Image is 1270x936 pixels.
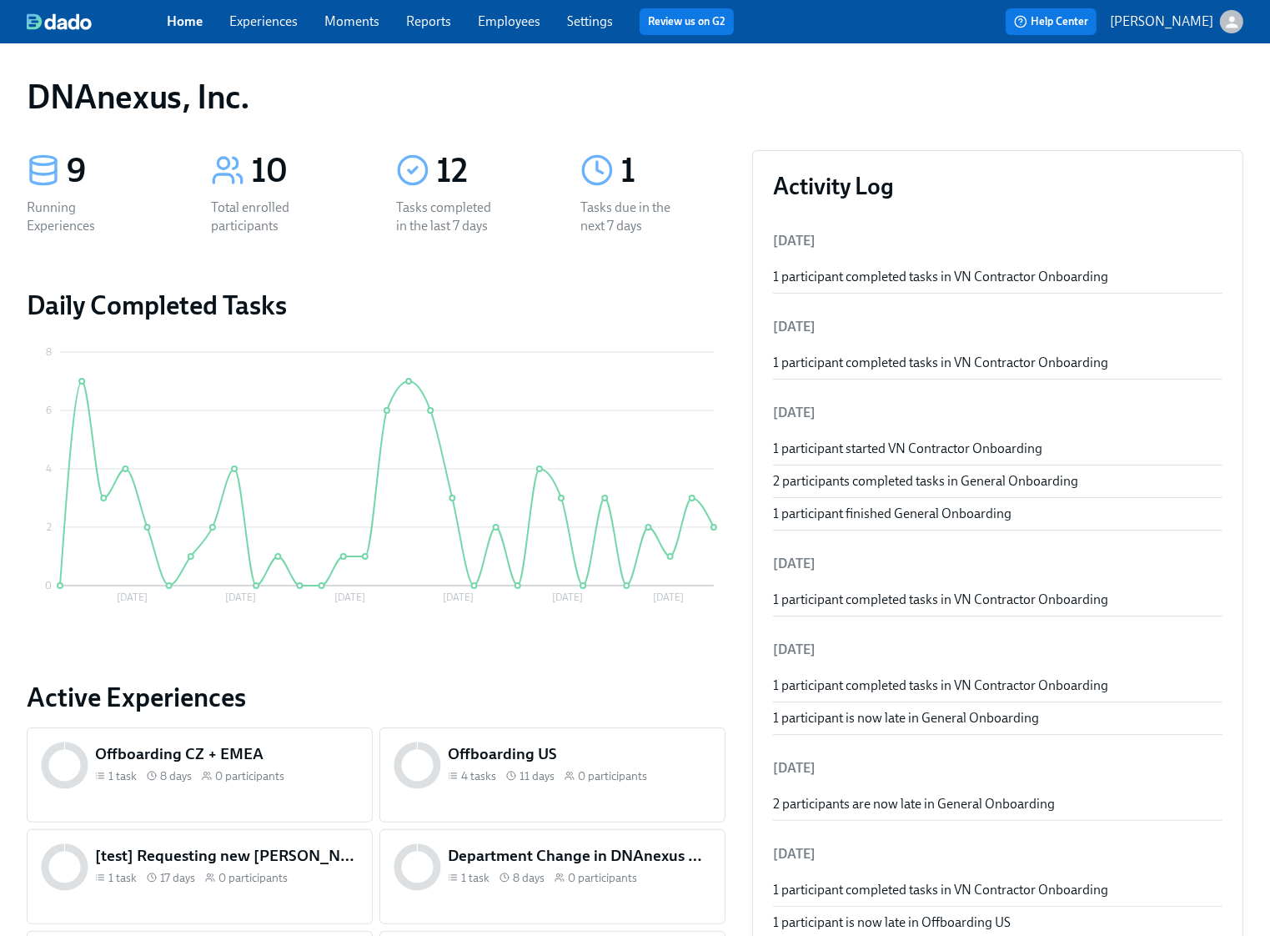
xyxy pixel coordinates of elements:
[513,870,545,886] span: 8 days
[461,768,496,784] span: 4 tasks
[46,463,52,475] tspan: 4
[461,870,489,886] span: 1 task
[379,727,725,823] a: Offboarding US4 tasks 11 days0 participants
[773,393,1222,433] li: [DATE]
[67,150,171,192] div: 9
[773,171,1222,201] h3: Activity Log
[324,13,379,29] a: Moments
[160,870,195,886] span: 17 days
[27,289,725,322] h2: Daily Completed Tasks
[229,13,298,29] a: Experiences
[648,13,725,30] a: Review us on G2
[218,870,288,886] span: 0 participants
[773,834,1222,874] li: [DATE]
[773,268,1222,286] div: 1 participant completed tasks in VN Contractor Onboarding
[27,681,725,714] a: Active Experiences
[773,881,1222,899] div: 1 participant completed tasks in VN Contractor Onboarding
[568,870,637,886] span: 0 participants
[653,592,684,604] tspan: [DATE]
[379,829,725,924] a: Department Change in DNAnexus Organization1 task 8 days0 participants
[578,768,647,784] span: 0 participants
[215,768,284,784] span: 0 participants
[640,8,734,35] button: Review us on G2
[773,748,1222,788] li: [DATE]
[773,630,1222,670] li: [DATE]
[773,505,1222,523] div: 1 participant finished General Onboarding
[251,150,355,192] div: 10
[580,199,687,235] div: Tasks due in the next 7 days
[167,13,203,29] a: Home
[773,472,1222,491] div: 2 participants completed tasks in General Onboarding
[334,592,365,604] tspan: [DATE]
[1110,10,1243,33] button: [PERSON_NAME]
[567,13,613,29] a: Settings
[95,845,359,867] h5: [test] Requesting new [PERSON_NAME] photos
[117,592,148,604] tspan: [DATE]
[773,544,1222,584] li: [DATE]
[27,13,167,30] a: dado
[27,727,373,823] a: Offboarding CZ + EMEA1 task 8 days0 participants
[45,580,52,591] tspan: 0
[95,743,359,765] h5: Offboarding CZ + EMEA
[773,233,816,249] span: [DATE]
[478,13,540,29] a: Employees
[773,354,1222,372] div: 1 participant completed tasks in VN Contractor Onboarding
[1014,13,1088,30] span: Help Center
[27,77,249,117] h1: DNAnexus, Inc.
[552,592,583,604] tspan: [DATE]
[108,768,137,784] span: 1 task
[773,440,1222,458] div: 1 participant started VN Contractor Onboarding
[773,677,1222,695] div: 1 participant completed tasks in VN Contractor Onboarding
[46,405,52,416] tspan: 6
[160,768,192,784] span: 8 days
[406,13,451,29] a: Reports
[444,592,474,604] tspan: [DATE]
[27,199,133,235] div: Running Experiences
[773,709,1222,727] div: 1 participant is now late in General Onboarding
[1006,8,1097,35] button: Help Center
[773,795,1222,813] div: 2 participants are now late in General Onboarding
[520,768,555,784] span: 11 days
[27,829,373,924] a: [test] Requesting new [PERSON_NAME] photos1 task 17 days0 participants
[773,591,1222,609] div: 1 participant completed tasks in VN Contractor Onboarding
[211,199,318,235] div: Total enrolled participants
[448,845,711,867] h5: Department Change in DNAnexus Organization
[436,150,540,192] div: 12
[396,199,503,235] div: Tasks completed in the last 7 days
[27,13,92,30] img: dado
[1110,13,1213,31] p: [PERSON_NAME]
[225,592,256,604] tspan: [DATE]
[108,870,137,886] span: 1 task
[448,743,711,765] h5: Offboarding US
[773,307,1222,347] li: [DATE]
[47,521,52,533] tspan: 2
[773,913,1222,932] div: 1 participant is now late in Offboarding US
[46,346,52,358] tspan: 8
[620,150,725,192] div: 1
